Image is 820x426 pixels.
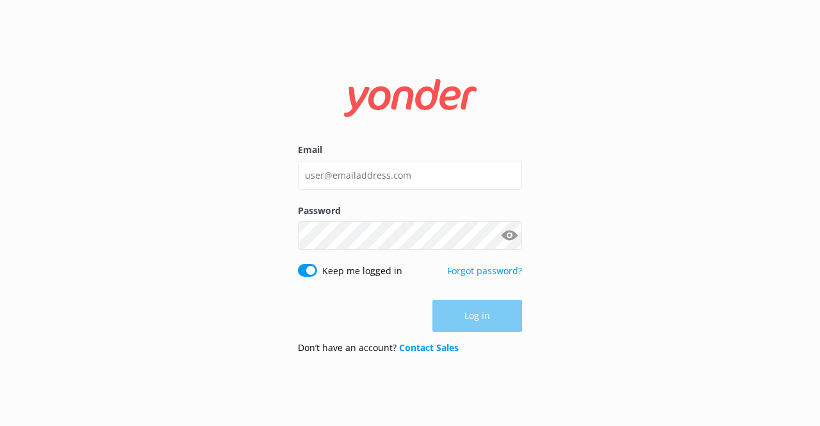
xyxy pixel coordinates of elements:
a: Contact Sales [399,341,459,354]
label: Keep me logged in [322,264,402,278]
a: Forgot password? [447,265,522,277]
label: Email [298,143,522,157]
input: user@emailaddress.com [298,161,522,190]
p: Don’t have an account? [298,341,459,355]
label: Password [298,204,522,218]
button: Show password [496,223,522,249]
